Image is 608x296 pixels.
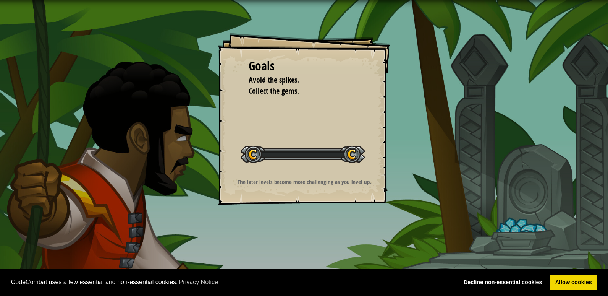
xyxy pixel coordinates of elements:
[550,275,597,290] a: allow cookies
[178,276,220,288] a: learn more about cookies
[249,86,299,96] span: Collect the gems.
[458,275,547,290] a: deny cookies
[11,276,453,288] span: CodeCombat uses a few essential and non-essential cookies.
[239,86,357,97] li: Collect the gems.
[239,75,357,86] li: Avoid the spikes.
[249,75,299,85] span: Avoid the spikes.
[249,57,359,75] div: Goals
[228,178,381,186] p: The later levels become more challenging as you level up.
